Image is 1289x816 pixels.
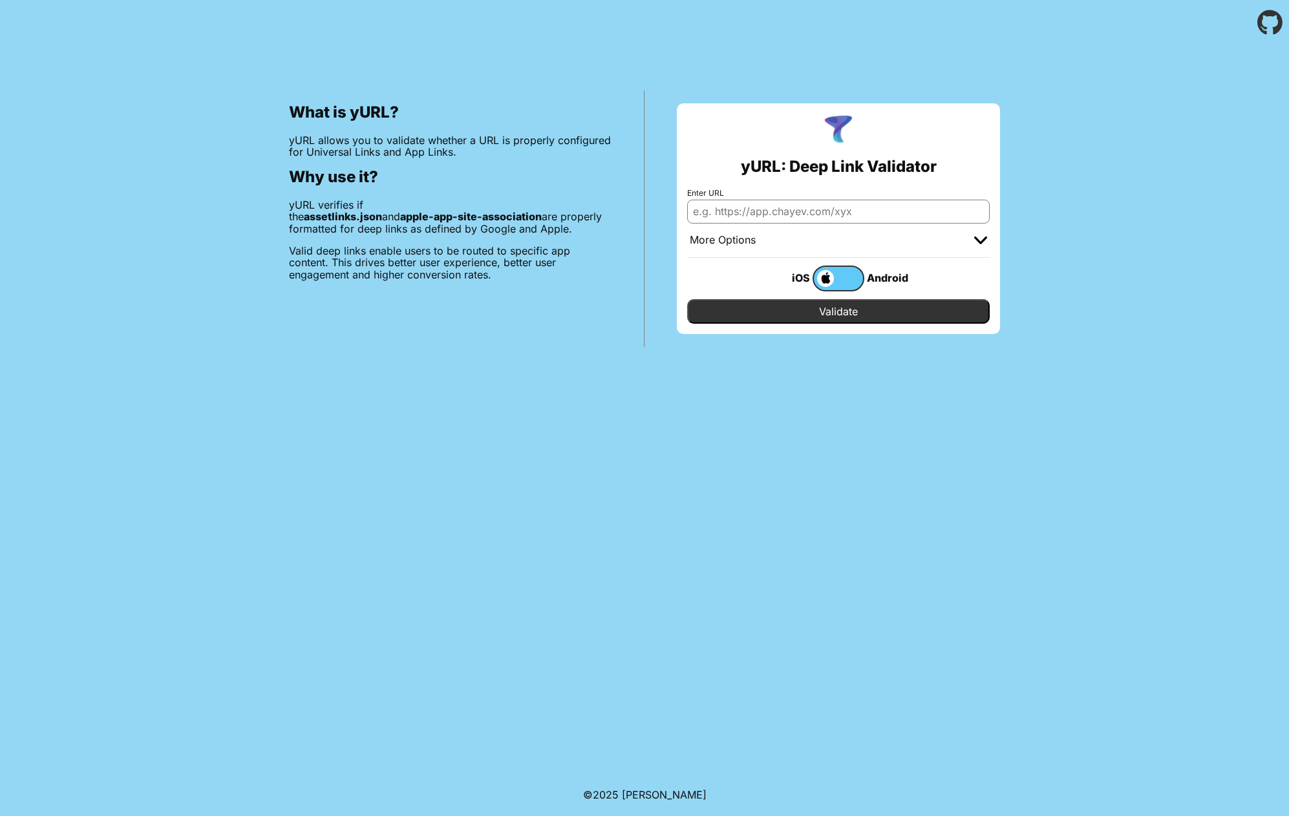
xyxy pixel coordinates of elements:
[289,168,612,186] h2: Why use it?
[304,210,382,223] b: assetlinks.json
[687,299,990,324] input: Validate
[593,788,619,801] span: 2025
[400,210,542,223] b: apple-app-site-association
[289,134,612,158] p: yURL allows you to validate whether a URL is properly configured for Universal Links and App Links.
[690,234,756,247] div: More Options
[687,200,990,223] input: e.g. https://app.chayev.com/xyx
[289,199,612,235] p: yURL verifies if the and are properly formatted for deep links as defined by Google and Apple.
[687,189,990,198] label: Enter URL
[622,788,707,801] a: Michael Ibragimchayev's Personal Site
[864,269,916,286] div: Android
[289,245,612,280] p: Valid deep links enable users to be routed to specific app content. This drives better user exper...
[974,236,987,244] img: chevron
[289,103,612,121] h2: What is yURL?
[583,773,707,816] footer: ©
[822,114,855,147] img: yURL Logo
[761,269,813,286] div: iOS
[741,158,937,176] h2: yURL: Deep Link Validator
